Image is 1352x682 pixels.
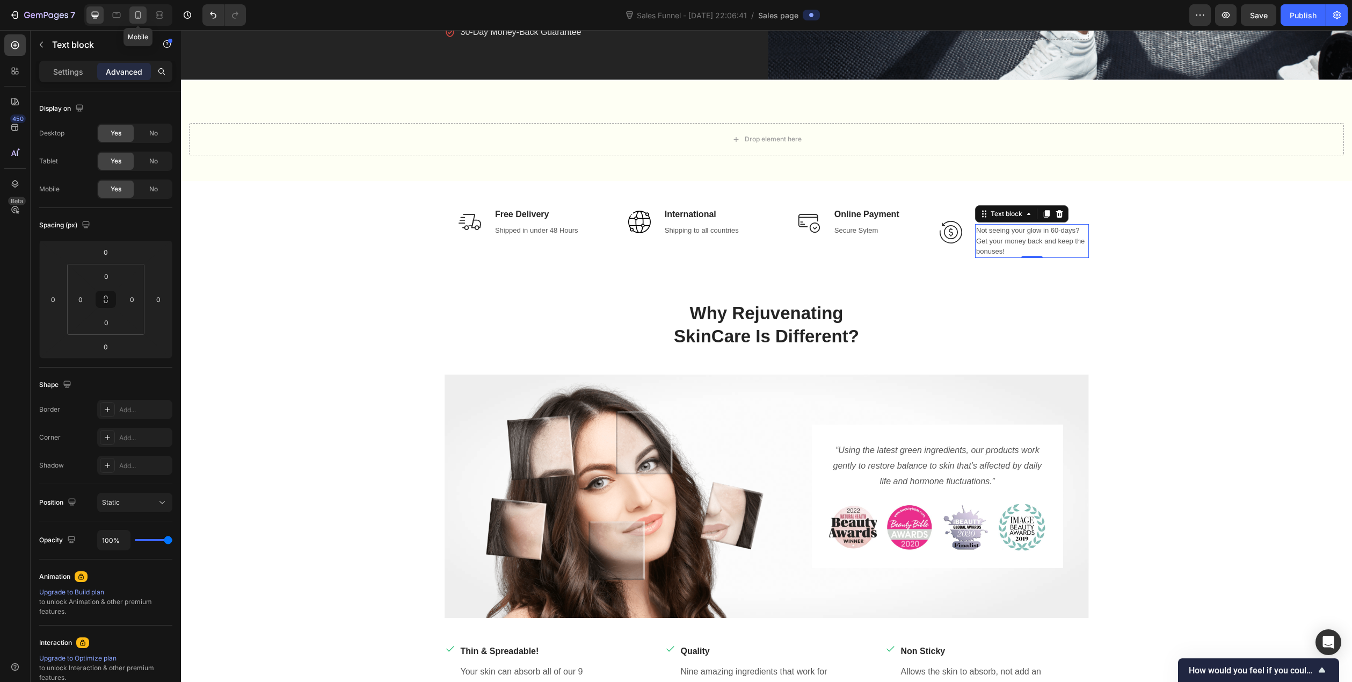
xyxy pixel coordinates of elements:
p: Allows the skin to absorb, not add an extra layer of stickiness on top [720,634,873,665]
img: Alt Image [648,473,696,521]
div: Opacity [39,533,78,548]
button: 7 [4,4,80,26]
p: Not seeing your glow in 60-days? Get your money back and keep the bonuses! [795,195,907,227]
input: 0px [96,314,117,331]
div: Border [39,405,60,414]
input: 0 [95,339,117,355]
div: Text block [808,179,844,189]
div: Upgrade to Build plan [39,587,172,597]
p: Secure Sytem [653,195,718,206]
p: Settings [53,66,83,77]
input: 0px [72,291,89,307]
div: Add... [119,461,170,471]
span: / [751,10,754,21]
div: Mobile [39,184,60,194]
div: Drop element here [564,105,621,113]
div: Beta [8,197,26,205]
input: 0 [95,244,117,260]
div: Corner [39,433,61,442]
div: Interaction [39,638,72,648]
img: Alt Image [447,181,470,203]
p: Your skin can absorb all of our 9 superstar ingredients [280,634,433,665]
p: Why Rejuvenating SkinCare Is Different? [265,272,907,318]
iframe: Design area [181,30,1352,682]
div: Add... [119,405,170,415]
button: Static [97,493,172,512]
img: Alt Image [617,181,639,203]
div: Display on [39,102,86,116]
img: Alt Image [278,181,300,203]
div: Tablet [39,156,58,166]
p: Quality [500,615,653,628]
div: Rich Text Editor. Editing area: main [794,194,908,228]
div: Shadow [39,461,64,470]
button: Save [1241,4,1276,26]
span: Static [102,498,120,506]
div: Position [39,496,78,510]
button: Show survey - How would you feel if you could no longer use GemPages? [1189,664,1328,677]
input: 0 [45,291,61,307]
p: Shipped in under 48 Hours [314,195,397,206]
p: Free Delivery [314,178,397,191]
span: No [149,128,158,138]
div: to unlock Animation & other premium features. [39,587,172,616]
span: Yes [111,128,121,138]
span: No [149,184,158,194]
div: Add... [119,433,170,443]
div: Open Intercom Messenger [1315,629,1341,655]
span: Save [1250,11,1268,20]
div: Desktop [39,128,64,138]
span: How would you feel if you could no longer use GemPages? [1189,665,1315,676]
span: Yes [111,184,121,194]
input: 0px [124,291,140,307]
img: Alt Image [761,473,809,521]
img: Alt Image [704,473,752,521]
p: Non Sticky [720,615,873,628]
p: International [484,178,558,191]
div: Upgrade to Optimize plan [39,654,172,663]
span: No [149,156,158,166]
span: Yes [111,156,121,166]
input: 0 [150,291,166,307]
span: Sales page [758,10,798,21]
p: Shipping to all countries [484,195,558,206]
div: Shape [39,378,74,392]
p: Online Payment [653,178,718,191]
div: Animation [39,572,70,582]
p: Nine amazing ingredients that work for you, not just one [500,634,653,665]
img: Alt Image [264,344,615,588]
div: 450 [10,114,26,123]
p: Advanced [106,66,142,77]
p: Text block [52,38,143,51]
input: 0px [96,268,117,284]
p: 7 [70,9,75,21]
div: Spacing (px) [39,218,92,233]
p: Thin & Spreadable! [280,615,433,628]
div: Undo/Redo [202,4,246,26]
div: Rich Text Editor. Editing area: main [313,194,398,207]
p: “Using the latest green ingredients, our products work gently to restore balance to skin that’s a... [649,413,864,459]
input: Auto [98,530,130,550]
span: Sales Funnel - [DATE] 22:06:41 [635,10,749,21]
img: Alt Image [759,191,781,213]
button: Publish [1281,4,1326,26]
img: Alt Image [817,473,865,521]
div: Publish [1290,10,1317,21]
